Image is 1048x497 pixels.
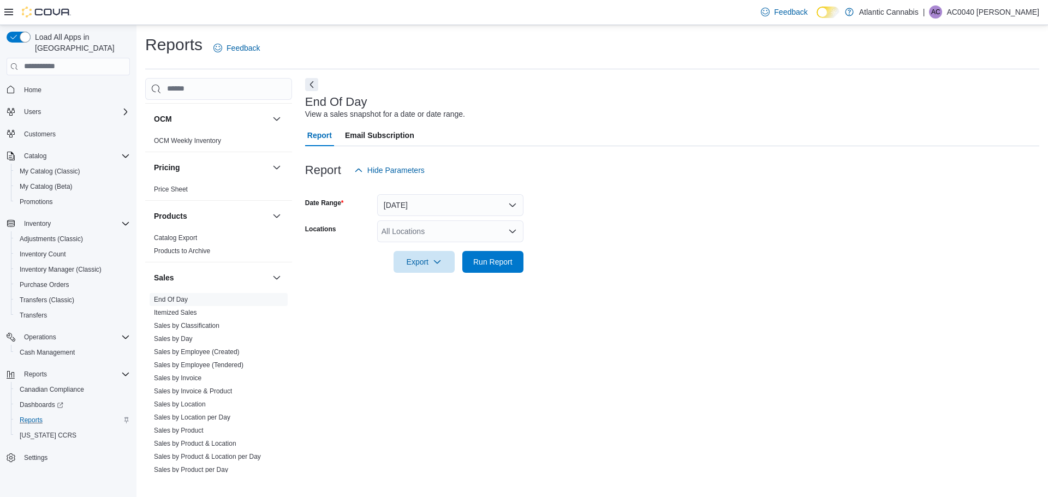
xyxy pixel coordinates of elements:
span: My Catalog (Classic) [20,167,80,176]
span: Customers [24,130,56,139]
div: Sales [145,293,292,481]
span: Home [24,86,41,94]
span: Cash Management [15,346,130,359]
a: Canadian Compliance [15,383,88,396]
button: Reports [20,368,51,381]
span: My Catalog (Classic) [15,165,130,178]
span: Inventory Manager (Classic) [15,263,130,276]
a: Dashboards [15,398,68,411]
p: AC0040 [PERSON_NAME] [946,5,1039,19]
button: Inventory Count [11,247,134,262]
a: Inventory Manager (Classic) [15,263,106,276]
button: Users [2,104,134,119]
span: Price Sheet [154,185,188,194]
span: Hide Parameters [367,165,425,176]
a: Feedback [209,37,264,59]
span: Sales by Invoice & Product [154,387,232,396]
span: Sales by Product & Location per Day [154,452,261,461]
span: Adjustments (Classic) [20,235,83,243]
a: Sales by Invoice [154,374,201,382]
span: Catalog [24,152,46,160]
a: Sales by Employee (Created) [154,348,240,356]
img: Cova [22,7,71,17]
span: Catalog [20,149,130,163]
span: Report [307,124,332,146]
button: OCM [154,113,268,124]
h3: End Of Day [305,95,367,109]
span: Inventory [24,219,51,228]
span: Dashboards [20,400,63,409]
span: My Catalog (Beta) [15,180,130,193]
button: Customers [2,126,134,142]
span: Run Report [473,256,513,267]
a: Transfers [15,309,51,322]
span: Sales by Location per Day [154,413,230,422]
span: Itemized Sales [154,308,197,317]
a: Products to Archive [154,247,210,255]
span: Transfers [20,311,47,320]
button: Transfers (Classic) [11,292,134,308]
span: Users [20,105,130,118]
span: Reports [24,370,47,379]
button: Reports [11,412,134,428]
a: Purchase Orders [15,278,74,291]
span: Settings [24,453,47,462]
span: Feedback [227,43,260,53]
a: Adjustments (Classic) [15,232,87,245]
h3: Report [305,164,341,177]
a: Sales by Product per Day [154,466,228,474]
a: Sales by Invoice & Product [154,387,232,395]
div: Products [145,231,292,262]
span: Purchase Orders [20,280,69,289]
span: Inventory Count [15,248,130,261]
a: Promotions [15,195,57,208]
span: Promotions [20,197,53,206]
a: My Catalog (Classic) [15,165,85,178]
h3: Products [154,211,187,221]
a: Inventory Count [15,248,70,261]
span: Cash Management [20,348,75,357]
div: Pricing [145,183,292,200]
a: [US_STATE] CCRS [15,429,81,442]
button: Sales [154,272,268,283]
a: Sales by Location per Day [154,414,230,421]
a: Sales by Classification [154,322,219,330]
span: Users [24,107,41,116]
span: Sales by Employee (Tendered) [154,361,243,369]
a: Sales by Product [154,427,204,434]
a: Dashboards [11,397,134,412]
span: Inventory Count [20,250,66,259]
a: Reports [15,414,47,427]
button: Transfers [11,308,134,323]
button: Inventory [2,216,134,231]
span: Reports [20,368,130,381]
button: Users [20,105,45,118]
div: OCM [145,134,292,152]
span: Load All Apps in [GEOGRAPHIC_DATA] [31,32,130,53]
span: Operations [24,333,56,342]
h3: Pricing [154,162,180,173]
button: [DATE] [377,194,523,216]
span: Inventory Manager (Classic) [20,265,102,274]
span: Catalog Export [154,233,197,242]
button: Next [305,78,318,91]
button: Inventory Manager (Classic) [11,262,134,277]
span: Canadian Compliance [20,385,84,394]
a: Customers [20,128,60,141]
a: Price Sheet [154,185,188,193]
button: Home [2,82,134,98]
input: Dark Mode [817,7,839,18]
button: Reports [2,367,134,382]
button: Inventory [20,217,55,230]
a: End Of Day [154,296,188,303]
span: Canadian Compliance [15,383,130,396]
label: Date Range [305,199,344,207]
button: Purchase Orders [11,277,134,292]
a: My Catalog (Beta) [15,180,77,193]
span: Sales by Invoice [154,374,201,382]
button: Canadian Compliance [11,382,134,397]
a: Cash Management [15,346,79,359]
span: My Catalog (Beta) [20,182,73,191]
